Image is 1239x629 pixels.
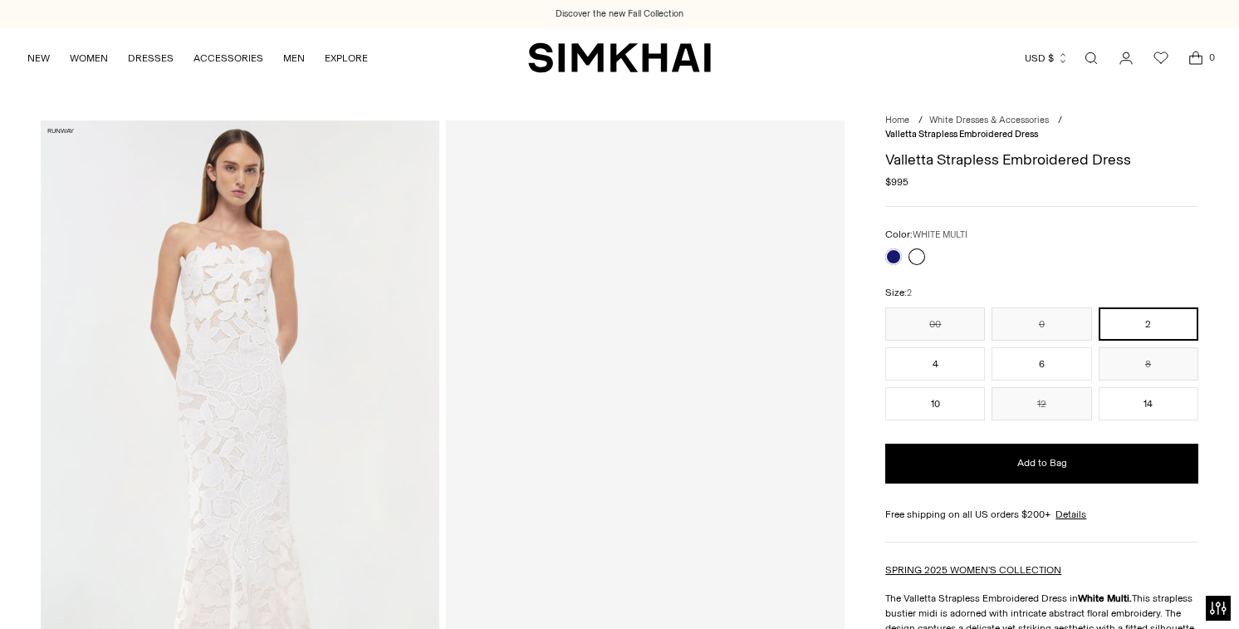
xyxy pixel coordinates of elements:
a: Open cart modal [1179,42,1212,75]
div: / [918,114,923,128]
button: Add to Bag [885,444,1197,484]
a: ACCESSORIES [193,40,263,76]
button: 8 [1099,347,1198,381]
a: EXPLORE [325,40,368,76]
span: Add to Bag [1017,456,1067,470]
a: Home [885,115,909,125]
span: WHITE MULTI [913,229,967,240]
label: Size: [885,285,912,301]
div: Free shipping on all US orders $200+ [885,507,1197,522]
div: / [1058,114,1062,128]
h1: Valletta Strapless Embroidered Dress [885,152,1197,167]
a: Go to the account page [1109,42,1143,75]
a: Details [1055,507,1086,522]
button: 14 [1099,387,1198,420]
a: SIMKHAI [528,42,711,74]
span: 2 [907,287,912,298]
label: Color: [885,227,967,243]
a: WOMEN [70,40,108,76]
span: Valletta Strapless Embroidered Dress [885,129,1038,140]
a: Discover the new Fall Collection [556,7,683,21]
a: SPRING 2025 WOMEN'S COLLECTION [885,564,1061,576]
a: DRESSES [128,40,174,76]
button: USD $ [1025,40,1069,76]
a: White Dresses & Accessories [929,115,1049,125]
span: 0 [1204,50,1219,65]
span: $995 [885,174,908,189]
button: 6 [992,347,1091,381]
strong: White Multi. [1078,592,1132,604]
a: NEW [27,40,50,76]
button: 0 [992,307,1091,341]
button: 4 [885,347,985,381]
nav: breadcrumbs [885,114,1197,141]
button: 12 [992,387,1091,420]
a: MEN [283,40,305,76]
button: 10 [885,387,985,420]
button: 2 [1099,307,1198,341]
a: Wishlist [1144,42,1178,75]
button: 00 [885,307,985,341]
a: Open search modal [1075,42,1108,75]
